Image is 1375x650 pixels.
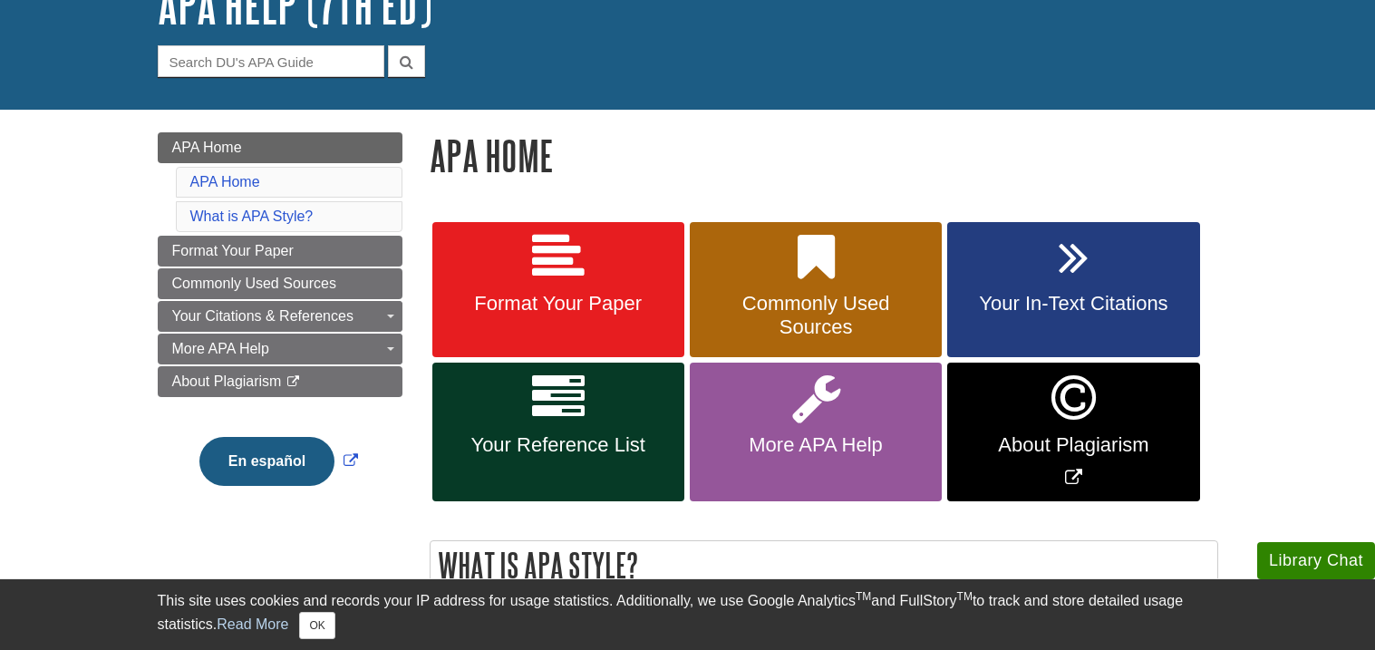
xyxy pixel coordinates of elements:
sup: TM [856,590,871,603]
div: This site uses cookies and records your IP address for usage statistics. Additionally, we use Goo... [158,590,1218,639]
button: Close [299,612,334,639]
a: Link opens in new window [195,453,363,469]
input: Search DU's APA Guide [158,45,384,77]
span: About Plagiarism [172,374,282,389]
span: Format Your Paper [446,292,671,315]
h1: APA Home [430,132,1218,179]
a: Link opens in new window [947,363,1199,501]
h2: What is APA Style? [431,541,1217,589]
button: Library Chat [1257,542,1375,579]
span: Commonly Used Sources [703,292,928,339]
span: APA Home [172,140,242,155]
a: Commonly Used Sources [690,222,942,358]
span: Commonly Used Sources [172,276,336,291]
a: More APA Help [690,363,942,501]
a: Commonly Used Sources [158,268,402,299]
a: Read More [217,616,288,632]
a: About Plagiarism [158,366,402,397]
sup: TM [957,590,973,603]
a: Your Citations & References [158,301,402,332]
a: APA Home [158,132,402,163]
div: Guide Page Menu [158,132,402,517]
a: Your Reference List [432,363,684,501]
a: Your In-Text Citations [947,222,1199,358]
a: APA Home [190,174,260,189]
button: En español [199,437,334,486]
a: What is APA Style? [190,209,314,224]
a: Format Your Paper [158,236,402,267]
span: About Plagiarism [961,433,1186,457]
a: More APA Help [158,334,402,364]
span: Your Citations & References [172,308,353,324]
a: Format Your Paper [432,222,684,358]
span: Format Your Paper [172,243,294,258]
span: Your Reference List [446,433,671,457]
i: This link opens in a new window [286,376,301,388]
span: More APA Help [172,341,269,356]
span: More APA Help [703,433,928,457]
span: Your In-Text Citations [961,292,1186,315]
